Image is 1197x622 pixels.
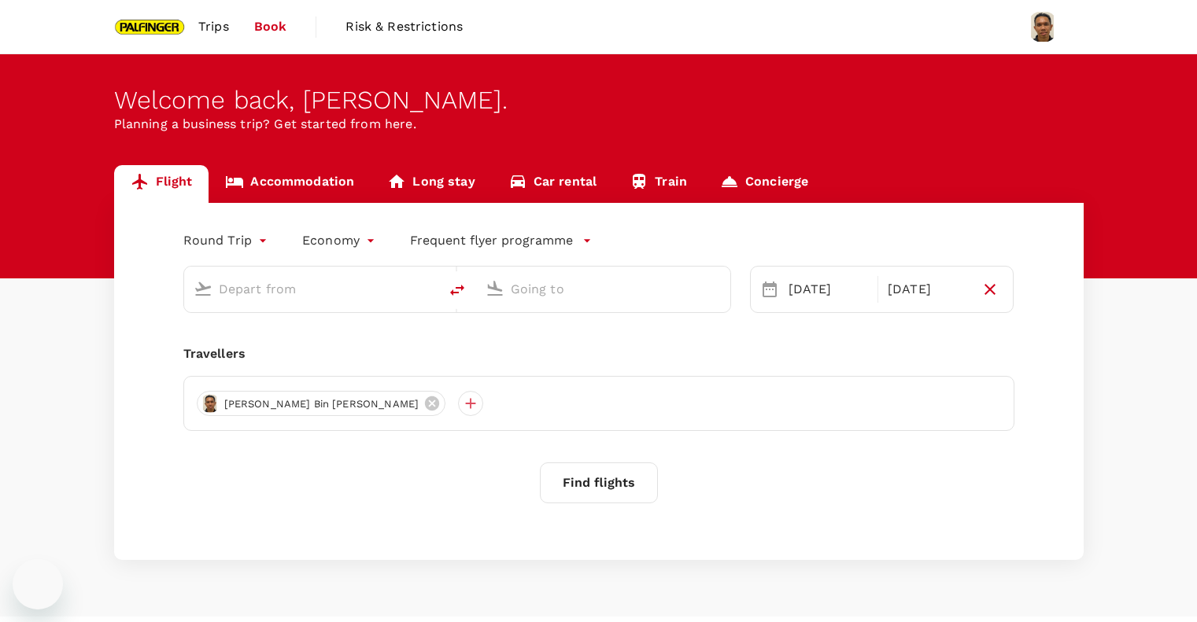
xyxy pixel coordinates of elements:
[209,165,371,203] a: Accommodation
[114,115,1084,134] p: Planning a business trip? Get started from here.
[410,231,573,250] p: Frequent flyer programme
[219,277,405,301] input: Depart from
[1027,11,1058,42] img: Muhammad Fauzi Bin Ali Akbar
[114,86,1084,115] div: Welcome back , [PERSON_NAME] .
[427,287,430,290] button: Open
[197,391,446,416] div: [PERSON_NAME] Bin [PERSON_NAME]
[492,165,614,203] a: Car rental
[13,559,63,609] iframe: Button to launch messaging window
[215,396,429,412] span: [PERSON_NAME] Bin [PERSON_NAME]
[183,344,1014,363] div: Travellers
[254,17,287,36] span: Book
[201,394,220,413] img: avatar-6654046f5d07b.png
[371,165,491,203] a: Long stay
[704,165,825,203] a: Concierge
[782,274,874,305] div: [DATE]
[410,231,592,250] button: Frequent flyer programme
[114,165,209,203] a: Flight
[198,17,229,36] span: Trips
[511,277,697,301] input: Going to
[345,17,463,36] span: Risk & Restrictions
[114,9,187,44] img: Palfinger Asia Pacific Pte Ltd
[302,228,379,253] div: Economy
[719,287,722,290] button: Open
[438,271,476,309] button: delete
[183,228,272,253] div: Round Trip
[540,462,658,503] button: Find flights
[881,274,973,305] div: [DATE]
[613,165,704,203] a: Train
